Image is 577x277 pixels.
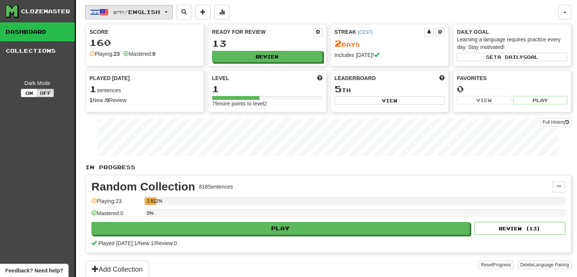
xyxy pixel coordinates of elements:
button: View [335,96,445,105]
strong: 0 [153,51,156,57]
a: Full History [540,118,571,126]
button: Play [91,222,470,235]
button: On [21,89,38,97]
button: Review (13) [474,222,565,235]
div: 160 [90,38,200,47]
button: Search sentences [176,5,192,19]
div: 0 [457,84,567,94]
a: (CEST) [358,30,373,35]
span: / [137,240,138,246]
button: View [457,96,511,104]
div: Daily Goal [457,28,567,36]
span: / [154,240,155,246]
strong: 1 [90,97,93,103]
div: Clozemaster [21,8,70,15]
div: Streak [335,28,425,36]
button: DeleteLanguage Pairing [518,261,571,269]
span: a daily [497,54,523,60]
span: Played [DATE] [90,74,130,82]
div: Score [90,28,200,36]
button: Seta dailygoal [457,53,567,61]
div: 1 [212,84,322,94]
span: This week in points, UTC [439,74,445,82]
div: Dark Mode [6,79,69,87]
div: th [335,84,445,94]
span: Open feedback widget [5,267,63,274]
span: Progress [493,262,511,268]
button: Off [37,89,54,97]
div: 79 more points to level 2 [212,100,322,107]
span: Played [DATE]: 1 [98,240,137,246]
div: Day s [335,39,445,49]
p: In Progress [85,164,571,171]
div: Random Collection [91,181,195,192]
button: More stats [214,5,230,19]
span: Review: 0 [155,240,177,246]
div: Learning a language requires practice every day. Stay motivated! [457,36,567,51]
button: Add sentence to collection [195,5,211,19]
span: 2 [335,38,342,49]
div: Playing: [90,50,119,58]
span: Level [212,74,229,82]
button: ייִדיש/English [85,5,173,19]
strong: 0 [106,97,109,103]
span: Leaderboard [335,74,376,82]
strong: 23 [114,51,120,57]
div: 2.812% [147,197,156,205]
div: Favorites [457,74,567,82]
div: Includes [DATE]! [335,51,445,59]
button: ResetProgress [478,261,513,269]
span: Score more points to level up [317,74,322,82]
button: Play [513,96,567,104]
div: 13 [212,39,322,48]
div: Ready for Review [212,28,313,36]
span: 5 [335,83,342,94]
div: New / Review [90,96,200,104]
div: Mastered: [123,50,155,58]
span: New: 1 [138,240,154,246]
span: ייִדיש / English [113,9,160,15]
span: 1 [90,83,97,94]
div: sentences [90,84,200,94]
div: 818 Sentences [199,183,233,190]
div: Playing: 23 [91,197,141,210]
button: Review [212,51,322,62]
span: Language Pairing [533,262,569,268]
div: Mastered: 0 [91,209,141,222]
